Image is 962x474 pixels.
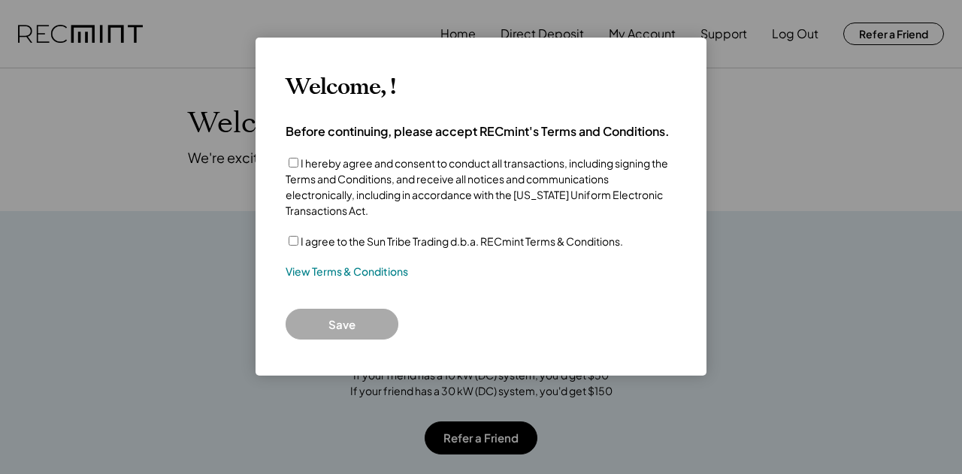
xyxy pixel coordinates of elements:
[301,234,623,248] label: I agree to the Sun Tribe Trading d.b.a. RECmint Terms & Conditions.
[286,264,408,279] a: View Terms & Conditions
[286,156,668,217] label: I hereby agree and consent to conduct all transactions, including signing the Terms and Condition...
[286,74,395,101] h3: Welcome, !
[286,309,398,340] button: Save
[286,123,670,140] h4: Before continuing, please accept RECmint's Terms and Conditions.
